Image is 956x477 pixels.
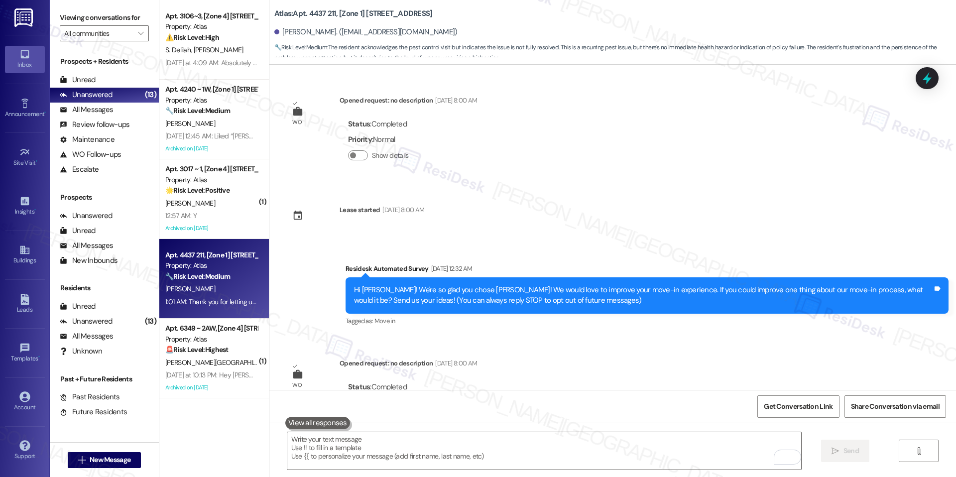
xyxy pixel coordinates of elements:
[165,272,230,281] strong: 🔧 Risk Level: Medium
[274,43,327,51] strong: 🔧 Risk Level: Medium
[348,134,372,144] b: Priority
[36,158,37,165] span: •
[5,388,45,415] a: Account
[142,314,159,329] div: (13)
[194,45,243,54] span: [PERSON_NAME]
[165,260,257,271] div: Property: Atlas
[165,186,230,195] strong: 🌟 Risk Level: Positive
[851,401,940,412] span: Share Conversation via email
[165,334,257,345] div: Property: Atlas
[374,317,395,325] span: Move in
[348,382,370,392] b: Status
[50,56,159,67] div: Prospects + Residents
[165,45,194,54] span: S. Delilah
[60,75,96,85] div: Unread
[340,95,477,109] div: Opened request: no description
[165,106,230,115] strong: 🔧 Risk Level: Medium
[34,207,36,214] span: •
[60,134,115,145] div: Maintenance
[165,284,215,293] span: [PERSON_NAME]
[60,164,99,175] div: Escalate
[60,240,113,251] div: All Messages
[164,381,258,394] div: Archived on [DATE]
[60,407,127,417] div: Future Residents
[165,345,229,354] strong: 🚨 Risk Level: Highest
[60,149,121,160] div: WO Follow-ups
[44,109,46,116] span: •
[60,90,113,100] div: Unanswered
[340,358,477,372] div: Opened request: no description
[5,291,45,318] a: Leads
[60,392,120,402] div: Past Residents
[348,117,413,132] div: : Completed
[14,8,35,27] img: ResiDesk Logo
[78,456,86,464] i: 
[346,263,949,277] div: Residesk Automated Survey
[165,131,909,140] div: [DATE] 12:45 AM: Liked “[PERSON_NAME] (Atlas): I understand your concern, Khyle. Pest control for...
[165,358,278,367] span: [PERSON_NAME][GEOGRAPHIC_DATA]
[165,370,613,379] div: [DATE] at 10:13 PM: Hey [PERSON_NAME], we appreciate your text! We'll be back at 11AM to help you...
[5,144,45,171] a: Site Visit •
[433,358,477,368] div: [DATE] 8:00 AM
[60,301,96,312] div: Unread
[354,285,933,306] div: Hi [PERSON_NAME]! We're so glad you chose [PERSON_NAME]! We would love to improve your move-in ex...
[164,142,258,155] div: Archived on [DATE]
[372,150,409,161] label: Show details
[60,105,113,115] div: All Messages
[164,222,258,235] div: Archived on [DATE]
[138,29,143,37] i: 
[5,241,45,268] a: Buildings
[348,379,413,395] div: : Completed
[64,25,133,41] input: All communities
[380,205,424,215] div: [DATE] 8:00 AM
[292,380,302,390] div: WO
[5,46,45,73] a: Inbox
[274,8,433,19] b: Atlas: Apt. 4437 211, [Zone 1] [STREET_ADDRESS]
[832,447,839,455] i: 
[142,87,159,103] div: (13)
[165,58,429,67] div: [DATE] at 4:09 AM: Absolutely not. You guys lied. I was told there was no rodents or roaches
[757,395,839,418] button: Get Conversation Link
[165,84,257,95] div: Apt. 4240 ~ 1W, [Zone 1] [STREET_ADDRESS][US_STATE]
[165,33,219,42] strong: ⚠️ Risk Level: High
[348,132,413,147] div: : Normal
[5,437,45,464] a: Support
[60,316,113,327] div: Unanswered
[843,446,859,456] span: Send
[60,211,113,221] div: Unanswered
[346,314,949,328] div: Tagged as:
[292,117,302,127] div: WO
[60,331,113,342] div: All Messages
[5,340,45,366] a: Templates •
[165,11,257,21] div: Apt. 3106~3, [Zone 4] [STREET_ADDRESS][GEOGRAPHIC_DATA][STREET_ADDRESS][GEOGRAPHIC_DATA]
[60,346,102,357] div: Unknown
[165,199,215,208] span: [PERSON_NAME]
[50,374,159,384] div: Past + Future Residents
[50,192,159,203] div: Prospects
[60,119,129,130] div: Review follow-ups
[274,27,458,37] div: [PERSON_NAME]. ([EMAIL_ADDRESS][DOMAIN_NAME])
[165,164,257,174] div: Apt. 3017 ~ 1, [Zone 4] [STREET_ADDRESS][PERSON_NAME]
[915,447,923,455] i: 
[340,205,380,215] div: Lease started
[165,21,257,32] div: Property: Atlas
[60,226,96,236] div: Unread
[165,323,257,334] div: Apt. 6349 ~ 2AW, [Zone 4] [STREET_ADDRESS]
[38,354,40,360] span: •
[764,401,833,412] span: Get Conversation Link
[60,255,118,266] div: New Inbounds
[50,283,159,293] div: Residents
[287,432,801,470] textarea: To enrich screen reader interactions, please activate Accessibility in Grammarly extension settings
[348,119,370,129] b: Status
[165,297,808,306] div: 1:01 AM: Thank you for letting us know, [PERSON_NAME]. To better understand what’s still showing,...
[60,10,149,25] label: Viewing conversations for
[5,193,45,220] a: Insights •
[165,119,215,128] span: [PERSON_NAME]
[165,175,257,185] div: Property: Atlas
[165,250,257,260] div: Apt. 4437 211, [Zone 1] [STREET_ADDRESS]
[90,455,130,465] span: New Message
[68,452,141,468] button: New Message
[165,211,197,220] div: 12:57 AM: Y
[844,395,946,418] button: Share Conversation via email
[821,440,869,462] button: Send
